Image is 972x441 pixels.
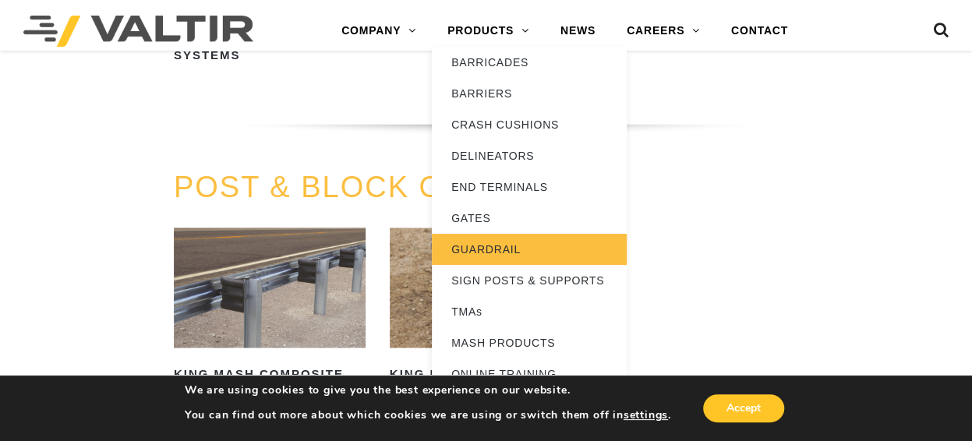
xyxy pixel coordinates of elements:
a: King MASH Composite Block for 8″ Guardrail Applications [390,228,581,425]
a: MASH PRODUCTS [432,327,627,358]
a: CONTACT [716,16,804,47]
a: GUARDRAIL [432,234,627,265]
a: SIGN POSTS & SUPPORTS [432,265,627,296]
a: TMAs [432,296,627,327]
a: BARRIERS [432,78,627,109]
img: Valtir [23,16,253,47]
h2: King MASH Composite Block for 8″ Guardrail Applications [390,362,581,425]
p: You can find out more about which cookies we are using or switch them off in . [185,408,671,422]
h2: King MASH Composite Block for 12″ Guardrail Applications [174,362,366,425]
p: We are using cookies to give you the best experience on our website. [185,383,671,397]
a: CAREERS [611,16,716,47]
a: GATES [432,203,627,234]
a: END TERMINALS [432,171,627,203]
a: NEWS [545,16,611,47]
a: ONLINE TRAINING [432,358,627,390]
a: BARRICADES [432,47,627,78]
a: POST & BLOCK OPTIONS [174,171,564,203]
a: COMPANY [326,16,432,47]
button: settings [624,408,668,422]
a: DELINEATORS [432,140,627,171]
button: Accept [703,394,784,422]
a: PRODUCTS [432,16,545,47]
a: King MASH Composite Block for 12″ Guardrail Applications [174,228,366,425]
a: CRASH CUSHIONS [432,109,627,140]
